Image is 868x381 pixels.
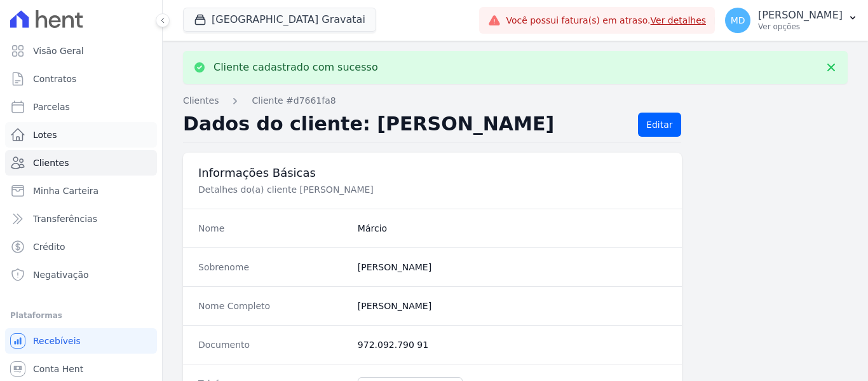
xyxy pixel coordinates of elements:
[5,122,157,148] a: Lotes
[33,45,84,57] span: Visão Geral
[358,300,667,312] dd: [PERSON_NAME]
[5,66,157,92] a: Contratos
[33,268,89,281] span: Negativação
[5,178,157,204] a: Minha Carteira
[198,165,667,181] h3: Informações Básicas
[731,16,745,25] span: MD
[5,328,157,354] a: Recebíveis
[358,222,667,235] dd: Márcio
[33,184,98,197] span: Minha Carteira
[358,338,667,351] dd: 972.092.790 91
[183,94,219,107] a: Clientes
[758,22,843,32] p: Ver opções
[5,94,157,120] a: Parcelas
[651,15,707,25] a: Ver detalhes
[358,261,667,274] dd: [PERSON_NAME]
[183,8,376,32] button: [GEOGRAPHIC_DATA] Gravatai
[33,335,81,347] span: Recebíveis
[183,94,848,107] nav: Breadcrumb
[198,261,348,274] dt: Sobrenome
[5,38,157,64] a: Visão Geral
[5,150,157,176] a: Clientes
[5,234,157,260] a: Crédito
[5,206,157,232] a: Transferências
[33,156,69,169] span: Clientes
[198,338,348,351] dt: Documento
[183,113,628,137] h2: Dados do cliente: [PERSON_NAME]
[758,9,843,22] p: [PERSON_NAME]
[33,212,97,225] span: Transferências
[5,262,157,287] a: Negativação
[715,3,868,38] button: MD [PERSON_NAME] Ver opções
[198,183,625,196] p: Detalhes do(a) cliente [PERSON_NAME]
[214,61,378,74] p: Cliente cadastrado com sucesso
[33,240,65,253] span: Crédito
[506,14,706,27] span: Você possui fatura(s) em atraso.
[33,363,83,375] span: Conta Hent
[198,222,348,235] dt: Nome
[33,100,70,113] span: Parcelas
[638,113,681,137] a: Editar
[33,128,57,141] span: Lotes
[252,94,336,107] a: Cliente #d7661fa8
[198,300,348,312] dt: Nome Completo
[33,73,76,85] span: Contratos
[10,308,152,323] div: Plataformas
